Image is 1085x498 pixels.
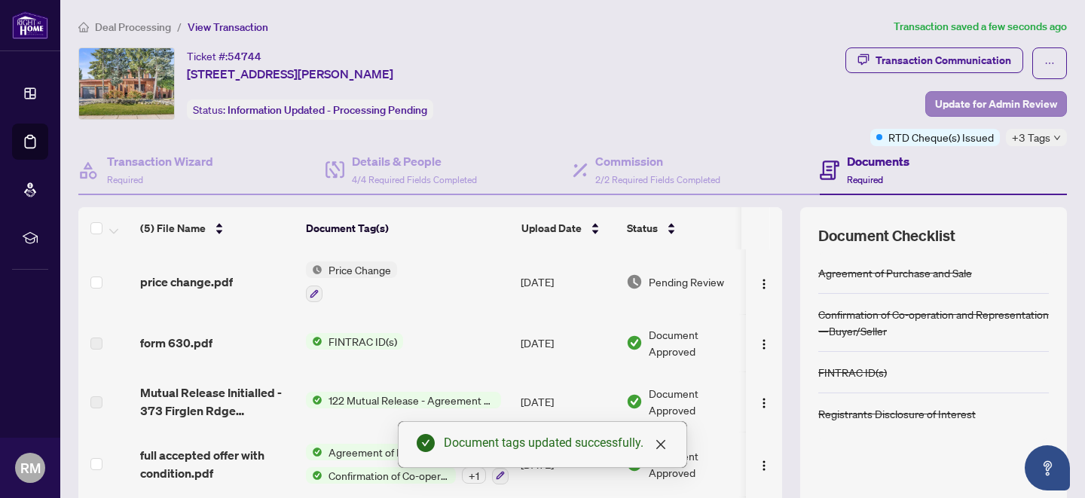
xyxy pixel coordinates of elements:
span: Deal Processing [95,20,171,34]
img: Status Icon [306,392,322,408]
div: FINTRAC ID(s) [818,364,887,380]
img: Status Icon [306,444,322,460]
span: [STREET_ADDRESS][PERSON_NAME] [187,65,393,83]
button: Logo [752,452,776,476]
span: Update for Admin Review [935,92,1057,116]
span: home [78,22,89,32]
li: / [177,18,182,35]
h4: Details & People [352,152,477,170]
span: (5) File Name [140,220,206,237]
span: Required [107,174,143,185]
button: Update for Admin Review [925,91,1067,117]
span: FINTRAC ID(s) [322,333,403,350]
span: close [655,438,667,451]
span: Mutual Release Initialled - 373 Firglen Rdge EXECUTED 1.pdf [140,383,294,420]
img: Logo [758,338,770,350]
th: (5) File Name [134,207,300,249]
span: Required [847,174,883,185]
td: [DATE] [515,249,620,314]
button: Open asap [1025,445,1070,490]
button: Status IconPrice Change [306,261,397,302]
span: Agreement of Purchase and Sale [322,444,488,460]
span: Document Approved [649,448,742,481]
td: [DATE] [515,371,620,432]
img: Status Icon [306,467,322,484]
div: Status: [187,99,433,120]
span: Confirmation of Co-operation and Representation—Buyer/Seller [322,467,456,484]
img: Logo [758,397,770,409]
span: 122 Mutual Release - Agreement of Purchase and Sale [322,392,501,408]
span: price change.pdf [140,273,233,291]
span: Document Approved [649,326,742,359]
span: Document Approved [649,385,742,418]
div: Document tags updated successfully. [444,434,668,452]
span: ellipsis [1044,58,1055,69]
th: Status [621,207,749,249]
span: check-circle [417,434,435,452]
span: Upload Date [521,220,582,237]
th: Document Tag(s) [300,207,515,249]
button: Logo [752,331,776,355]
button: Transaction Communication [845,47,1023,73]
h4: Transaction Wizard [107,152,213,170]
span: Document Checklist [818,225,955,246]
img: Status Icon [306,333,322,350]
div: Ticket #: [187,47,261,65]
span: View Transaction [188,20,268,34]
img: Logo [758,460,770,472]
span: +3 Tags [1012,129,1050,146]
div: Registrants Disclosure of Interest [818,405,976,422]
article: Transaction saved a few seconds ago [894,18,1067,35]
span: RM [20,457,41,478]
span: Information Updated - Processing Pending [228,103,427,117]
span: Price Change [322,261,397,278]
span: 4/4 Required Fields Completed [352,174,477,185]
th: Upload Date [515,207,621,249]
span: down [1053,134,1061,142]
span: Pending Review [649,273,724,290]
img: Document Status [626,273,643,290]
button: Status IconFINTRAC ID(s) [306,333,403,350]
span: Status [627,220,658,237]
img: IMG-N12258240_1.jpg [79,48,174,119]
span: full accepted offer with condition.pdf [140,446,294,482]
h4: Commission [595,152,720,170]
div: Agreement of Purchase and Sale [818,264,972,281]
button: Logo [752,390,776,414]
button: Status IconAgreement of Purchase and SaleStatus IconConfirmation of Co-operation and Representati... [306,444,509,484]
img: Document Status [626,393,643,410]
img: Logo [758,278,770,290]
button: Status Icon122 Mutual Release - Agreement of Purchase and Sale [306,392,501,408]
span: form 630.pdf [140,334,212,352]
a: Close [653,436,669,453]
span: RTD Cheque(s) Issued [888,129,994,145]
img: Status Icon [306,261,322,278]
div: Confirmation of Co-operation and Representation—Buyer/Seller [818,306,1049,339]
td: [DATE] [515,314,620,371]
span: 2/2 Required Fields Completed [595,174,720,185]
img: logo [12,11,48,39]
div: Transaction Communication [876,48,1011,72]
h4: Documents [847,152,909,170]
span: 54744 [228,50,261,63]
img: Document Status [626,335,643,351]
button: Logo [752,270,776,294]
